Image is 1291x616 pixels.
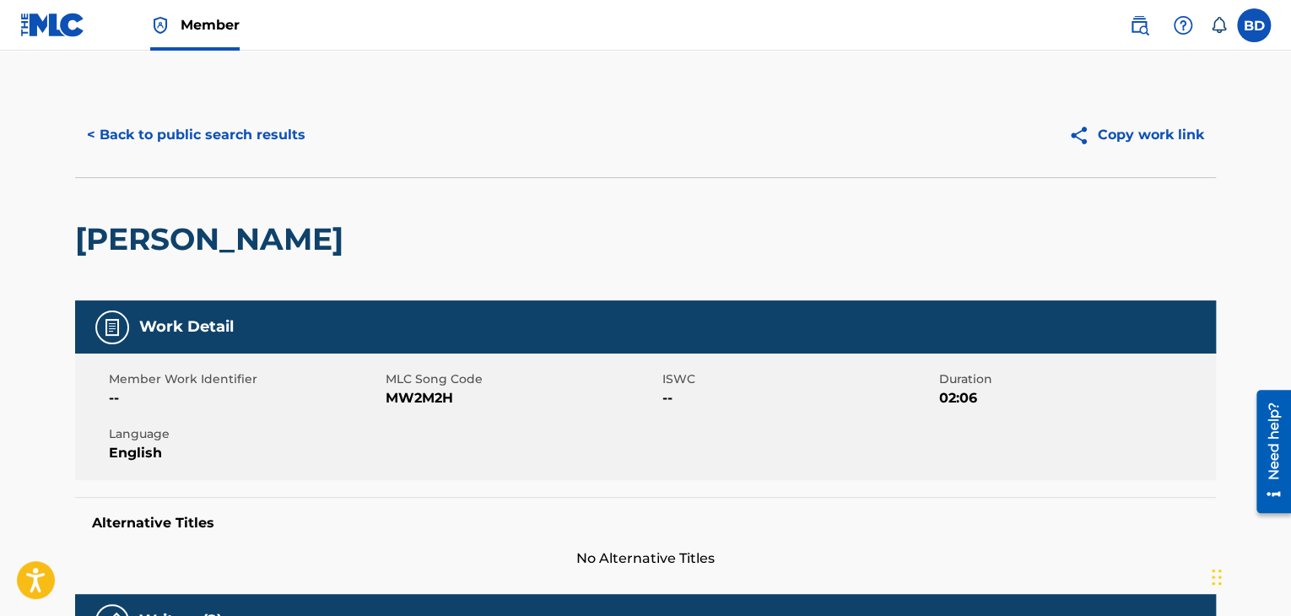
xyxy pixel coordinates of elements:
span: Member Work Identifier [109,370,381,388]
span: MLC Song Code [386,370,658,388]
iframe: Chat Widget [1207,535,1291,616]
h2: [PERSON_NAME] [75,220,352,258]
a: Public Search [1122,8,1156,42]
button: Copy work link [1056,114,1216,156]
img: MLC Logo [20,13,85,37]
div: Drag [1212,552,1222,602]
span: 02:06 [939,388,1212,408]
img: Work Detail [102,317,122,338]
span: English [109,443,381,463]
h5: Work Detail [139,317,234,337]
span: Duration [939,370,1212,388]
img: help [1173,15,1193,35]
span: ISWC [662,370,935,388]
span: MW2M2H [386,388,658,408]
div: Notifications [1210,17,1227,34]
div: Help [1166,8,1200,42]
h5: Alternative Titles [92,515,1199,532]
span: Language [109,425,381,443]
button: < Back to public search results [75,114,317,156]
img: search [1129,15,1149,35]
span: -- [662,388,935,408]
span: No Alternative Titles [75,548,1216,569]
div: User Menu [1237,8,1271,42]
span: -- [109,388,381,408]
span: Member [181,15,240,35]
img: Copy work link [1068,125,1098,146]
iframe: Resource Center [1244,384,1291,520]
img: Top Rightsholder [150,15,170,35]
